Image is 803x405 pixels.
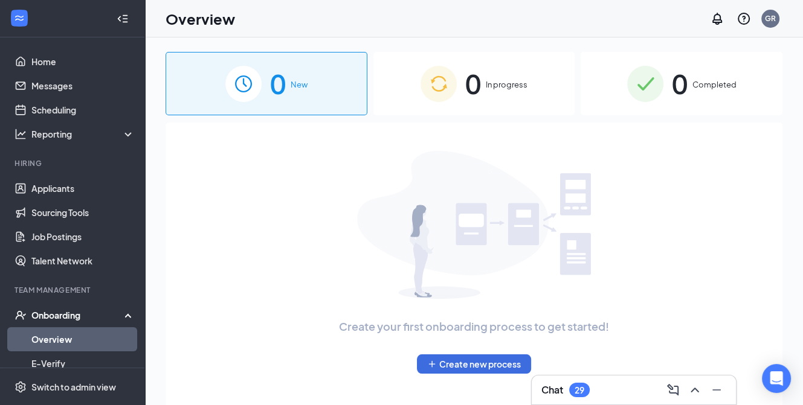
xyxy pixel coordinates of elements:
[692,78,737,91] span: Completed
[13,12,25,24] svg: WorkstreamLogo
[541,383,563,397] h3: Chat
[486,78,527,91] span: In progress
[465,63,481,104] span: 0
[31,200,135,225] a: Sourcing Tools
[31,225,135,249] a: Job Postings
[31,381,116,393] div: Switch to admin view
[339,318,609,335] span: Create your first onboarding process to get started!
[417,354,531,374] button: PlusCreate new process
[31,74,135,98] a: Messages
[707,380,726,400] button: Minimize
[685,380,705,400] button: ChevronUp
[15,309,27,321] svg: UserCheck
[765,13,776,24] div: GR
[31,49,135,74] a: Home
[575,385,584,395] div: 29
[663,380,683,400] button: ComposeMessage
[427,359,437,369] svg: Plus
[31,176,135,200] a: Applicants
[31,249,135,273] a: Talent Network
[709,383,724,397] svg: Minimize
[15,128,27,140] svg: Analysis
[672,63,688,104] span: 0
[291,78,308,91] span: New
[737,11,751,26] svg: QuestionInfo
[710,11,724,26] svg: Notifications
[31,128,135,140] div: Reporting
[117,13,129,25] svg: Collapse
[666,383,680,397] svg: ComposeMessage
[166,8,235,29] h1: Overview
[15,381,27,393] svg: Settings
[31,351,135,375] a: E-Verify
[31,309,124,321] div: Onboarding
[762,364,791,393] div: Open Intercom Messenger
[688,383,702,397] svg: ChevronUp
[270,63,286,104] span: 0
[31,327,135,351] a: Overview
[15,158,132,168] div: Hiring
[15,285,132,295] div: Team Management
[31,98,135,122] a: Scheduling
